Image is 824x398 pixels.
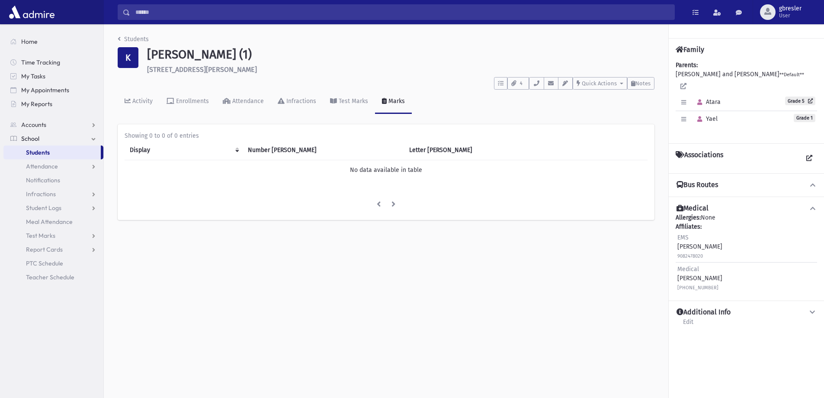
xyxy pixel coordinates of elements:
span: 4 [517,80,525,87]
div: None [676,213,817,294]
span: Atara [693,98,721,106]
a: PTC Schedule [3,256,103,270]
span: Meal Attendance [26,218,73,226]
span: Students [26,149,50,156]
span: Attendance [26,162,58,170]
div: Showing 0 to 0 of 0 entries [125,131,648,140]
div: K [118,47,138,68]
a: Notifications [3,173,103,187]
img: AdmirePro [7,3,57,21]
th: Number Mark [243,140,404,160]
span: Notifications [26,176,60,184]
span: My Appointments [21,86,69,94]
a: Activity [118,90,160,114]
input: Search [130,4,674,20]
h1: [PERSON_NAME] (1) [147,47,654,62]
button: Quick Actions [573,77,627,90]
span: School [21,135,39,142]
h4: Family [676,45,704,54]
th: Letter Mark [404,140,544,160]
a: My Appointments [3,83,103,97]
span: Notes [635,80,651,87]
h4: Associations [676,151,723,166]
a: View all Associations [802,151,817,166]
a: School [3,132,103,146]
a: Time Tracking [3,55,103,69]
a: Teacher Schedule [3,270,103,284]
span: Home [21,38,38,45]
a: My Reports [3,97,103,111]
h4: Medical [677,204,709,213]
div: [PERSON_NAME] and [PERSON_NAME] [676,61,817,136]
span: Medical [677,265,699,273]
span: Time Tracking [21,58,60,66]
button: Medical [676,204,817,213]
a: My Tasks [3,69,103,83]
a: Home [3,35,103,49]
div: [PERSON_NAME] [677,265,722,292]
div: Infractions [285,97,316,105]
a: Accounts [3,118,103,132]
a: Infractions [271,90,323,114]
a: Edit [683,317,694,333]
span: Report Cards [26,246,63,253]
b: Parents: [676,61,698,69]
div: [PERSON_NAME] [677,233,722,260]
span: Yael [693,115,718,123]
a: Students [118,36,149,43]
span: PTC Schedule [26,259,63,267]
span: gbresler [779,5,802,12]
a: Attendance [216,90,271,114]
a: Report Cards [3,243,103,256]
a: Attendance [3,159,103,173]
button: Notes [627,77,654,90]
a: Marks [375,90,412,114]
span: Student Logs [26,204,61,212]
span: Accounts [21,121,46,129]
div: Enrollments [174,97,209,105]
div: Test Marks [337,97,368,105]
span: EMS [677,234,689,241]
div: Marks [387,97,405,105]
a: Test Marks [3,229,103,243]
nav: breadcrumb [118,35,149,47]
td: No data available in table [125,160,648,180]
div: Activity [131,97,153,105]
a: Students [3,146,101,159]
h4: Additional Info [677,308,731,317]
span: User [779,12,802,19]
b: Allergies: [676,214,701,221]
span: Infractions [26,190,56,198]
span: Grade 1 [794,114,815,122]
span: Test Marks [26,232,55,239]
button: Bus Routes [676,181,817,190]
button: 4 [507,77,529,90]
span: My Reports [21,100,52,108]
b: Affiliates: [676,223,702,230]
button: Additional Info [676,308,817,317]
small: 9082478020 [677,253,703,259]
a: Infractions [3,187,103,201]
span: Teacher Schedule [26,273,74,281]
small: [PHONE_NUMBER] [677,285,718,291]
th: Display [125,140,243,160]
a: Enrollments [160,90,216,114]
a: Student Logs [3,201,103,215]
a: Grade 5 [785,97,815,105]
a: Test Marks [323,90,375,114]
div: Attendance [231,97,264,105]
h6: [STREET_ADDRESS][PERSON_NAME] [147,65,654,74]
h4: Bus Routes [677,181,718,190]
span: My Tasks [21,72,45,80]
span: Quick Actions [582,80,617,87]
a: Meal Attendance [3,215,103,229]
